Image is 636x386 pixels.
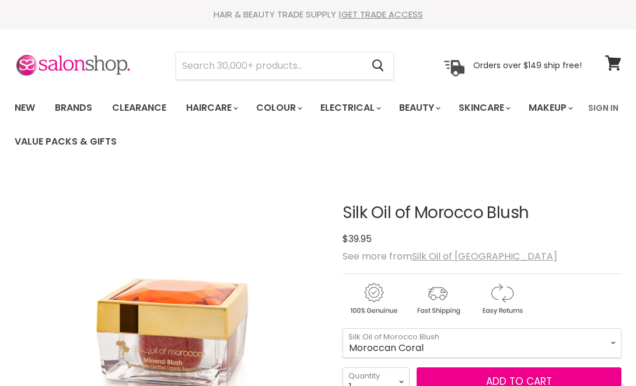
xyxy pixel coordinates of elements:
img: shipping.gif [407,281,469,317]
a: Silk Oil of [GEOGRAPHIC_DATA] [412,250,557,263]
a: New [6,96,44,120]
h1: Silk Oil of Morocco Blush [343,204,621,222]
img: returns.gif [471,281,533,317]
iframe: Gorgias live chat messenger [578,331,624,374]
a: Clearance [103,96,175,120]
a: Makeup [520,96,580,120]
a: Value Packs & Gifts [6,129,125,154]
button: Search [362,52,393,79]
a: Haircare [177,96,245,120]
a: Brands [46,96,101,120]
span: $39.95 [343,232,372,245]
img: genuine.gif [343,281,404,317]
ul: Main menu [6,91,581,159]
a: Colour [247,96,309,120]
a: Beauty [390,96,448,120]
a: Sign In [581,96,625,120]
span: See more from [343,250,557,263]
a: Skincare [450,96,518,120]
p: Orders over $149 ship free! [473,60,582,71]
a: Electrical [312,96,388,120]
form: Product [176,52,394,80]
input: Search [176,52,362,79]
a: GET TRADE ACCESS [341,8,423,20]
